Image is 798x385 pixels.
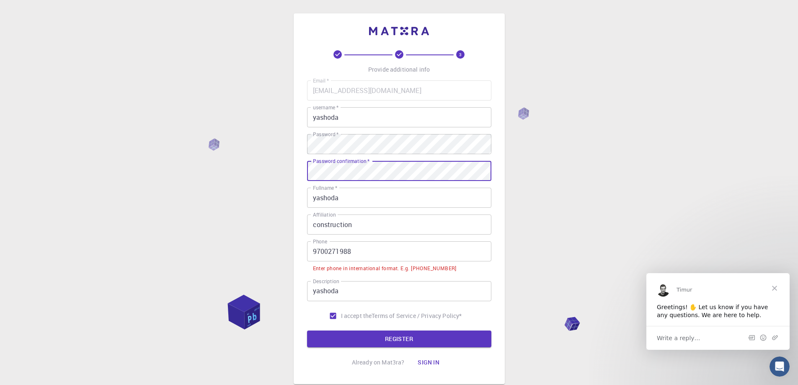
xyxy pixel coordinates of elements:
[646,273,790,350] iframe: Intercom live chat message
[372,312,462,320] a: Terms of Service / Privacy Policy*
[313,104,338,111] label: username
[372,312,462,320] p: Terms of Service / Privacy Policy *
[352,358,405,367] p: Already on Mat3ra?
[307,331,491,347] button: REGISTER
[459,52,462,57] text: 3
[313,184,337,191] label: Fullname
[770,357,790,377] iframe: Intercom live chat
[313,158,369,165] label: Password confirmation
[313,211,336,218] label: Affiliation
[313,238,327,245] label: Phone
[411,354,446,371] button: Sign in
[313,264,457,273] div: Enter phone in international format. E.g. [PHONE_NUMBER]
[313,278,339,285] label: Description
[313,77,329,84] label: Email
[313,131,338,138] label: Password
[341,312,372,320] span: I accept the
[368,65,430,74] p: Provide additional info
